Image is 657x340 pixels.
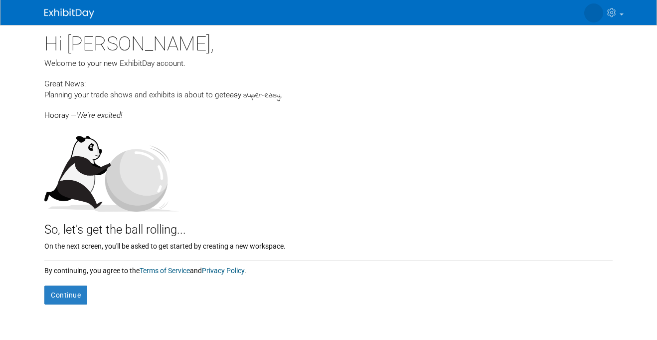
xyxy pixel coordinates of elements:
[202,267,244,275] a: Privacy Policy
[44,58,613,69] div: Welcome to your new ExhibitDay account.
[44,89,613,101] div: Planning your trade shows and exhibits is about to get .
[44,261,613,276] div: By continuing, you agree to the and .
[44,8,94,18] img: ExhibitDay
[44,212,613,239] div: So, let's get the ball rolling...
[140,267,190,275] a: Terms of Service
[44,78,613,89] div: Great News:
[77,111,122,120] span: We're excited!
[44,239,613,251] div: On the next screen, you'll be asked to get started by creating a new workspace.
[584,3,603,22] img: Heavenleigh Alvira
[44,286,87,305] button: Continue
[44,101,613,121] div: Hooray —
[226,90,241,99] span: easy
[44,126,179,212] img: Let's get the ball rolling
[44,25,613,58] div: Hi [PERSON_NAME],
[243,90,281,101] span: super-easy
